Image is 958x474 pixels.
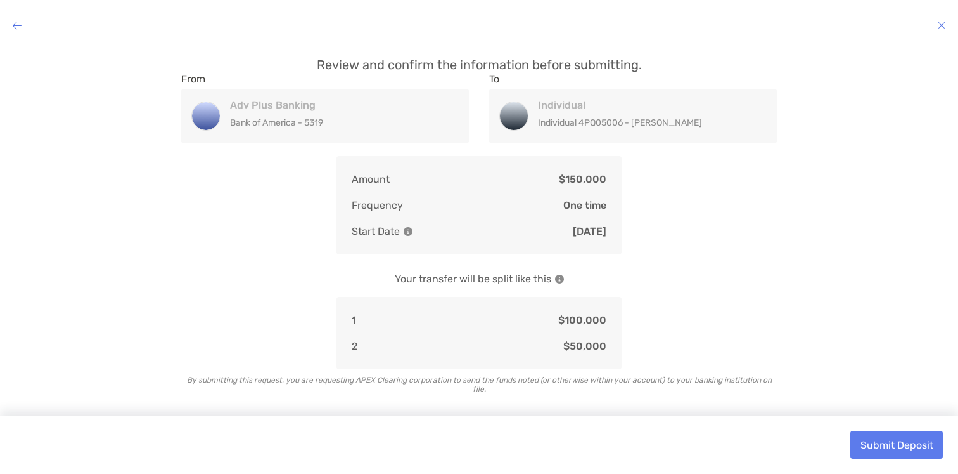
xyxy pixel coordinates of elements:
[352,338,357,354] p: 2
[559,171,606,187] p: $150,000
[538,115,753,131] p: Individual 4PQ05006 - [PERSON_NAME]
[181,57,777,73] p: Review and confirm the information before submitting.
[181,376,777,393] p: By submitting this request, you are requesting APEX Clearing corporation to send the funds noted ...
[573,223,606,239] p: [DATE]
[558,312,606,328] p: $100,000
[563,338,606,354] p: $50,000
[538,99,753,111] h4: Individual
[395,271,564,287] p: Your transfer will be split like this
[500,102,528,130] img: Individual
[181,73,205,85] label: From
[352,312,356,328] p: 1
[352,197,403,213] p: Frequency
[563,197,606,213] p: One time
[555,275,564,284] img: Information Icon
[404,227,412,236] img: Information Icon
[352,171,390,187] p: Amount
[230,115,445,131] p: Bank of America - 5319
[352,223,412,239] p: Start Date
[489,73,499,85] label: To
[192,102,220,130] img: Adv Plus Banking
[230,99,445,111] h4: Adv Plus Banking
